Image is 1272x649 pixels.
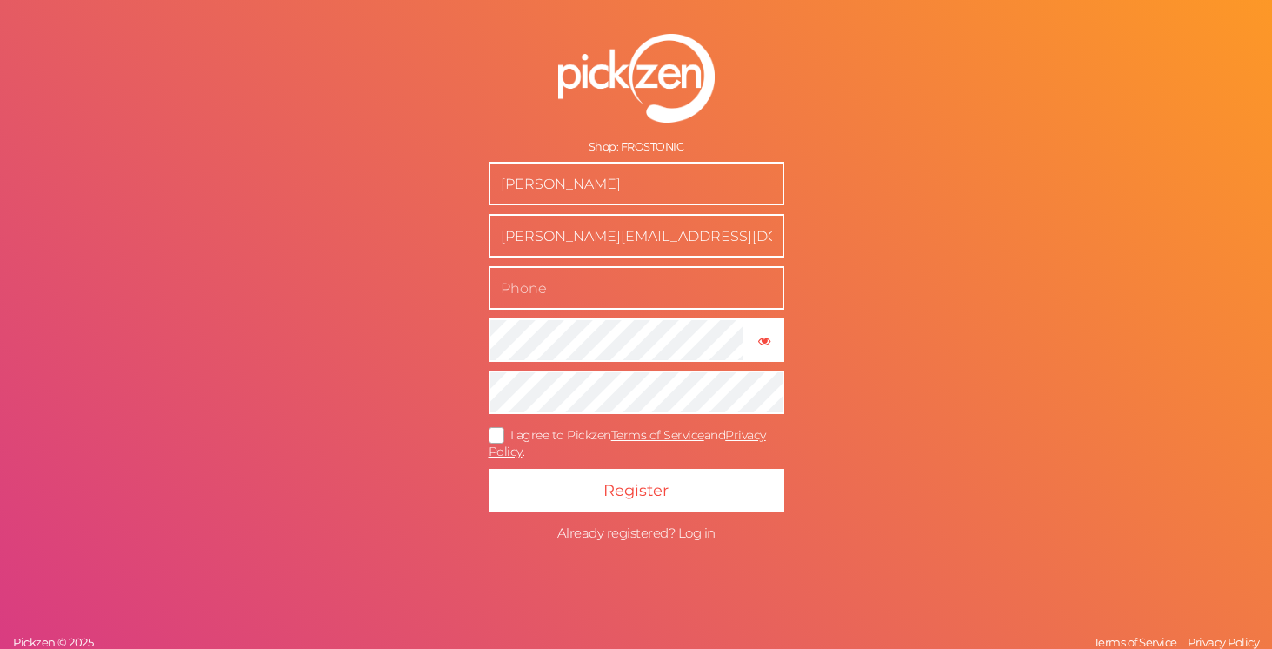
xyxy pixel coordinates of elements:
[489,162,784,205] input: Name
[1183,635,1263,649] a: Privacy Policy
[489,266,784,310] input: Phone
[489,469,784,512] button: Register
[489,427,766,459] a: Privacy Policy
[603,481,669,500] span: Register
[611,427,704,443] a: Terms of Service
[1089,635,1182,649] a: Terms of Service
[9,635,97,649] a: Pickzen © 2025
[489,140,784,154] div: Shop: FROSTONIC
[489,427,766,459] span: I agree to Pickzen and .
[558,34,715,123] img: pz-logo-white.png
[1094,635,1177,649] span: Terms of Service
[1188,635,1259,649] span: Privacy Policy
[557,525,716,541] span: Already registered? Log in
[489,214,784,258] input: Business e-mail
